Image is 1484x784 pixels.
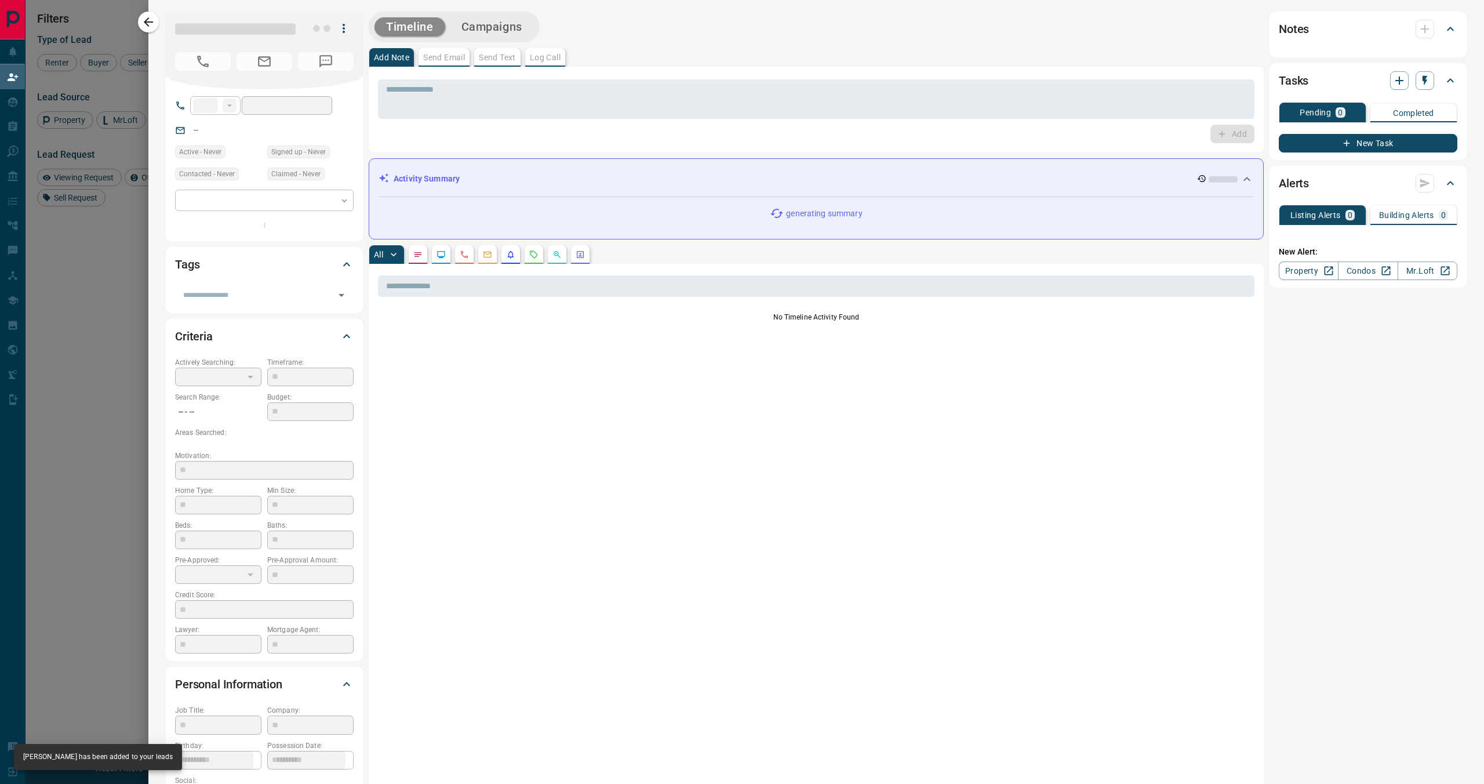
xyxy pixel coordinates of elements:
svg: Opportunities [552,250,562,259]
p: Company: [267,705,354,716]
div: Criteria [175,322,354,350]
p: Job Title: [175,705,261,716]
div: Tags [175,251,354,278]
span: Claimed - Never [271,168,321,180]
p: Actively Searching: [175,357,261,368]
div: Personal Information [175,670,354,698]
div: [PERSON_NAME] has been added to your leads [23,747,173,767]
p: Baths: [267,520,354,531]
p: Completed [1393,109,1434,117]
p: Search Range: [175,392,261,402]
a: -- [194,125,198,135]
a: Mr.Loft [1398,262,1457,280]
span: Contacted - Never [179,168,235,180]
p: Areas Searched: [175,427,354,438]
p: 0 [1348,211,1352,219]
span: No Number [298,52,354,71]
h2: Tasks [1279,71,1308,90]
p: Activity Summary [394,173,460,185]
button: New Task [1279,134,1457,153]
h2: Tags [175,255,199,274]
p: generating summary [786,208,862,220]
p: All [374,251,383,259]
div: Notes [1279,15,1457,43]
h2: Notes [1279,20,1309,38]
svg: Calls [460,250,469,259]
div: Tasks [1279,67,1457,95]
p: Mortgage Agent: [267,625,354,635]
button: Timeline [374,17,445,37]
p: No Timeline Activity Found [378,312,1254,322]
h2: Alerts [1279,174,1309,193]
button: Campaigns [450,17,534,37]
span: Signed up - Never [271,146,326,158]
svg: Agent Actions [576,250,585,259]
p: Beds: [175,520,261,531]
p: -- - -- [175,402,261,422]
svg: Listing Alerts [506,250,515,259]
p: Add Note [374,53,409,61]
p: Timeframe: [267,357,354,368]
a: Condos [1338,262,1398,280]
p: Min Size: [267,485,354,496]
div: Activity Summary [379,168,1254,190]
svg: Requests [529,250,539,259]
p: Lawyer: [175,625,261,635]
p: Credit Score: [175,590,354,600]
span: No Email [237,52,292,71]
svg: Notes [413,250,423,259]
p: Pre-Approval Amount: [267,555,354,565]
svg: Emails [483,250,492,259]
p: Possession Date: [267,741,354,751]
p: Building Alerts [1379,211,1434,219]
span: No Number [175,52,231,71]
p: Listing Alerts [1290,211,1341,219]
p: New Alert: [1279,246,1457,258]
p: Pending [1300,108,1331,117]
div: Alerts [1279,169,1457,197]
svg: Lead Browsing Activity [437,250,446,259]
p: Budget: [267,392,354,402]
p: Home Type: [175,485,261,496]
h2: Personal Information [175,675,282,694]
p: 0 [1441,211,1446,219]
p: Birthday: [175,741,261,751]
h2: Criteria [175,327,213,346]
p: Pre-Approved: [175,555,261,565]
a: Property [1279,262,1338,280]
button: Open [333,287,350,303]
p: Motivation: [175,451,354,461]
span: Active - Never [179,146,221,158]
p: 0 [1338,108,1343,117]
